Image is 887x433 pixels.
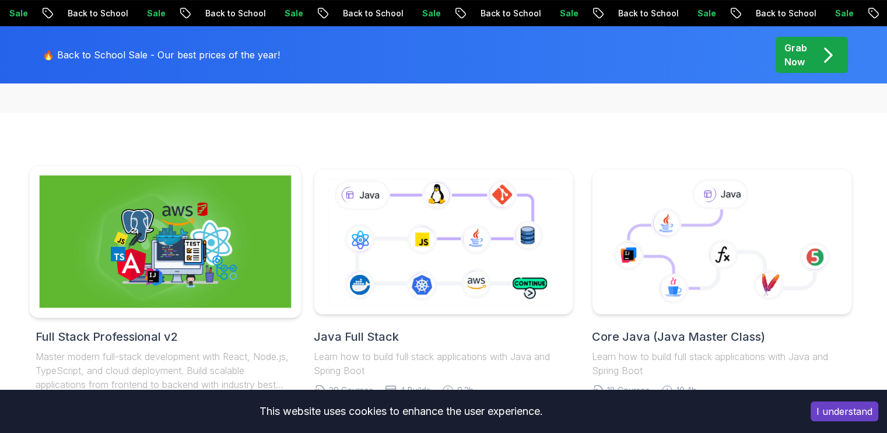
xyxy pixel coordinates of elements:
[825,8,863,19] p: Sale
[471,8,550,19] p: Back to School
[811,401,878,421] button: Accept cookies
[592,350,851,378] p: Learn how to build full stack applications with Java and Spring Boot
[36,350,295,392] p: Master modern full-stack development with React, Node.js, TypeScript, and cloud deployment. Build...
[314,329,573,345] h2: Java Full Stack
[36,329,295,345] h2: Full Stack Professional v2
[137,8,174,19] p: Sale
[412,8,450,19] p: Sale
[550,8,587,19] p: Sale
[607,385,650,396] span: 18 Courses
[329,385,373,396] span: 29 Courses
[784,41,807,69] p: Grab Now
[676,385,696,396] span: 10.4h
[9,399,793,424] div: This website uses cookies to enhance the user experience.
[746,8,825,19] p: Back to School
[39,176,291,308] img: Full Stack Professional v2
[608,8,688,19] p: Back to School
[333,8,412,19] p: Back to School
[43,48,280,62] p: 🔥 Back to School Sale - Our best prices of the year!
[195,8,275,19] p: Back to School
[592,169,851,396] a: Core Java (Java Master Class)Learn how to build full stack applications with Java and Spring Boot...
[457,385,474,396] span: 9.2h
[275,8,312,19] p: Sale
[314,350,573,378] p: Learn how to build full stack applications with Java and Spring Boot
[36,169,295,410] a: Full Stack Professional v2Full Stack Professional v2Master modern full-stack development with Rea...
[400,385,430,396] span: 4 Builds
[58,8,137,19] p: Back to School
[688,8,725,19] p: Sale
[592,329,851,345] h2: Core Java (Java Master Class)
[314,169,573,396] a: Java Full StackLearn how to build full stack applications with Java and Spring Boot29 Courses4 Bu...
